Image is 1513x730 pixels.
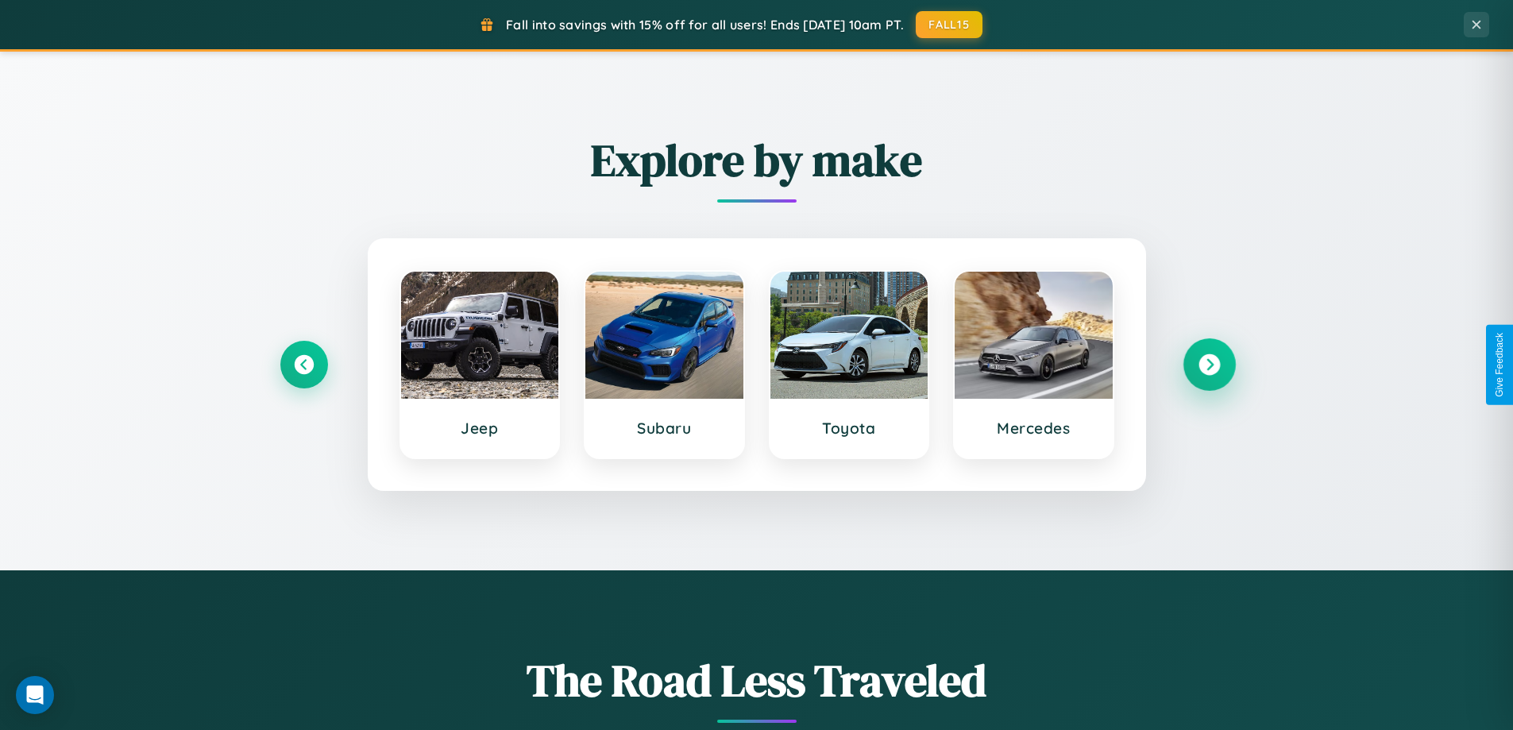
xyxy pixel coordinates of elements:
[280,650,1233,711] h1: The Road Less Traveled
[16,676,54,714] div: Open Intercom Messenger
[916,11,982,38] button: FALL15
[506,17,904,33] span: Fall into savings with 15% off for all users! Ends [DATE] 10am PT.
[417,419,543,438] h3: Jeep
[280,129,1233,191] h2: Explore by make
[1494,333,1505,397] div: Give Feedback
[786,419,913,438] h3: Toyota
[601,419,728,438] h3: Subaru
[971,419,1097,438] h3: Mercedes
